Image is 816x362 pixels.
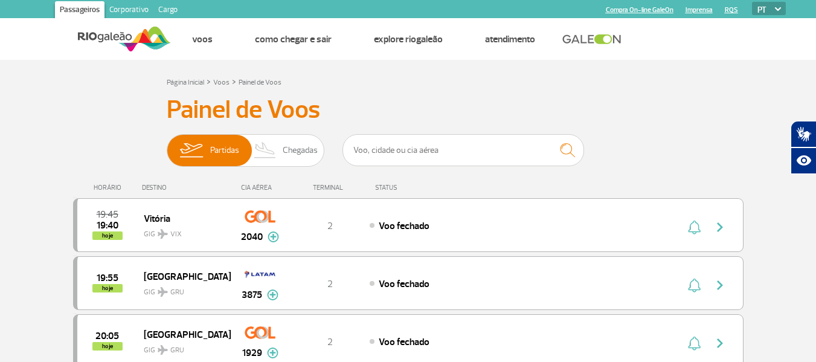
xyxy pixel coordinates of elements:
[213,78,230,87] a: Voos
[144,326,221,342] span: [GEOGRAPHIC_DATA]
[230,184,291,192] div: CIA AÉREA
[791,147,816,174] button: Abrir recursos assistivos.
[327,220,333,232] span: 2
[686,6,713,14] a: Imprensa
[170,229,182,240] span: VIX
[170,345,184,356] span: GRU
[55,1,104,21] a: Passageiros
[688,220,701,234] img: sino-painel-voo.svg
[242,288,262,302] span: 3875
[369,184,467,192] div: STATUS
[144,210,221,226] span: Vitória
[606,6,673,14] a: Compra On-line GaleOn
[210,135,239,166] span: Partidas
[327,336,333,348] span: 2
[158,287,168,297] img: destiny_airplane.svg
[688,336,701,351] img: sino-painel-voo.svg
[167,95,650,125] h3: Painel de Voos
[172,135,210,166] img: slider-embarque
[104,1,153,21] a: Corporativo
[725,6,738,14] a: RQS
[241,230,263,244] span: 2040
[242,346,262,360] span: 1929
[92,284,123,293] span: hoje
[97,221,118,230] span: 2025-09-29 19:40:55
[232,74,236,88] a: >
[97,210,118,219] span: 2025-09-29 19:45:00
[485,33,535,45] a: Atendimento
[713,278,727,293] img: seta-direita-painel-voo.svg
[791,121,816,174] div: Plugin de acessibilidade da Hand Talk.
[144,280,221,298] span: GIG
[153,1,182,21] a: Cargo
[791,121,816,147] button: Abrir tradutor de língua de sinais.
[713,336,727,351] img: seta-direita-painel-voo.svg
[142,184,230,192] div: DESTINO
[374,33,443,45] a: Explore RIOgaleão
[77,184,143,192] div: HORÁRIO
[267,347,278,358] img: mais-info-painel-voo.svg
[267,289,278,300] img: mais-info-painel-voo.svg
[92,231,123,240] span: hoje
[379,220,429,232] span: Voo fechado
[207,74,211,88] a: >
[713,220,727,234] img: seta-direita-painel-voo.svg
[283,135,318,166] span: Chegadas
[170,287,184,298] span: GRU
[268,231,279,242] img: mais-info-painel-voo.svg
[144,268,221,284] span: [GEOGRAPHIC_DATA]
[158,345,168,355] img: destiny_airplane.svg
[255,33,332,45] a: Como chegar e sair
[192,33,213,45] a: Voos
[342,134,584,166] input: Voo, cidade ou cia aérea
[379,336,429,348] span: Voo fechado
[92,342,123,351] span: hoje
[97,274,118,282] span: 2025-09-29 19:55:00
[239,78,281,87] a: Painel de Voos
[144,222,221,240] span: GIG
[248,135,283,166] img: slider-desembarque
[95,332,119,340] span: 2025-09-29 20:05:00
[688,278,701,293] img: sino-painel-voo.svg
[291,184,369,192] div: TERMINAL
[327,278,333,290] span: 2
[144,338,221,356] span: GIG
[158,229,168,239] img: destiny_airplane.svg
[167,78,204,87] a: Página Inicial
[379,278,429,290] span: Voo fechado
